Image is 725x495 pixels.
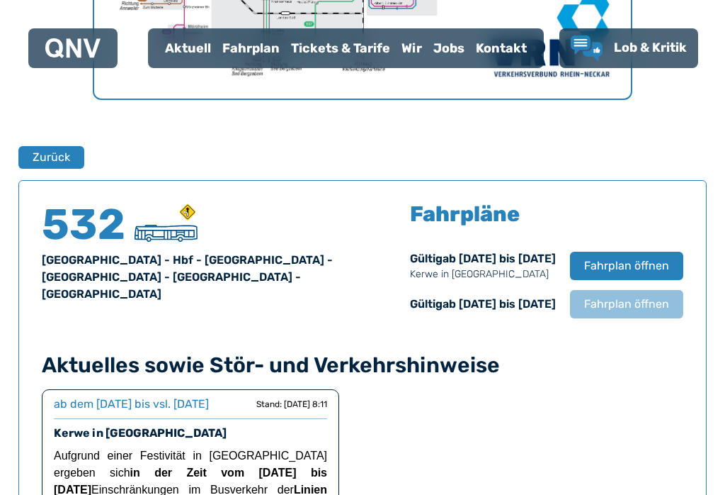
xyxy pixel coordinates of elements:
h4: Aktuelles sowie Stör- und Verkehrshinweise [42,352,683,378]
a: Kontakt [470,30,532,67]
img: Stadtbus [135,225,198,242]
button: Fahrplan öffnen [570,290,683,318]
a: Wir [396,30,428,67]
a: Aktuell [159,30,217,67]
h5: Fahrpläne [410,204,520,225]
span: Fahrplan öffnen [584,257,669,274]
div: [GEOGRAPHIC_DATA] - Hbf - [GEOGRAPHIC_DATA] - [GEOGRAPHIC_DATA] - [GEOGRAPHIC_DATA] - [GEOGRAPHIC... [42,252,346,303]
p: Kerwe in [GEOGRAPHIC_DATA] [410,267,556,282]
span: Fahrplan öffnen [584,296,669,313]
a: Jobs [428,30,470,67]
div: Gültig ab [DATE] bis [DATE] [410,296,556,313]
a: Tickets & Tarife [285,30,396,67]
div: ab dem [DATE] bis vsl. [DATE] [54,396,209,413]
button: Fahrplan öffnen [570,252,683,280]
img: QNV Logo [45,38,101,58]
strong: in der Zeit vom [130,467,245,479]
a: Lob & Kritik [571,35,687,61]
a: Fahrplan [217,30,285,67]
span: Lob & Kritik [614,40,687,55]
button: Zurück [18,146,84,169]
a: Zurück [18,146,75,169]
div: Stand: [DATE] 8:11 [256,399,327,410]
div: Gültig ab [DATE] bis [DATE] [410,250,556,282]
h4: 532 [42,204,127,246]
a: QNV Logo [45,34,101,62]
a: Kerwe in [GEOGRAPHIC_DATA] [54,426,227,440]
